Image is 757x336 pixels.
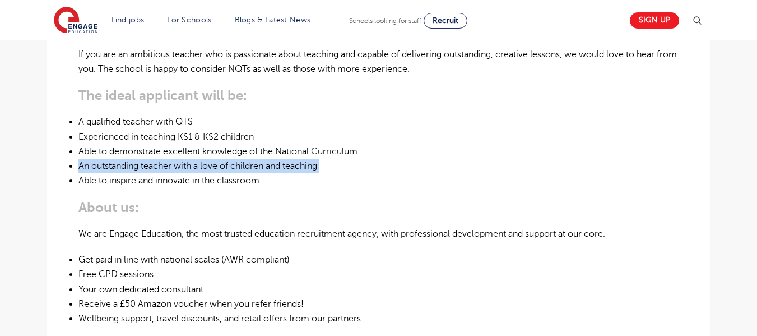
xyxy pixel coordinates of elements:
[78,88,247,103] strong: The ideal applicant will be:
[112,16,145,24] a: Find jobs
[78,159,679,173] li: An outstanding teacher with a love of children and teaching
[433,16,458,25] span: Recruit
[54,7,97,35] img: Engage Education
[78,311,679,326] li: Wellbeing support, travel discounts, and retail offers from our partners
[78,297,679,311] li: Receive a £50 Amazon voucher when you refer friends!
[349,17,421,25] span: Schools looking for staff
[78,282,679,297] li: Your own dedicated consultant
[424,13,467,29] a: Recruit
[78,252,679,267] li: Get paid in line with national scales (AWR compliant)
[235,16,311,24] a: Blogs & Latest News
[167,16,211,24] a: For Schools
[78,130,679,144] li: Experienced in teaching KS1 & KS2 children
[78,114,679,129] li: A qualified teacher with QTS
[78,47,679,77] p: If you are an ambitious teacher who is passionate about teaching and capable of delivering outsta...
[78,200,139,215] strong: About us:
[78,227,679,241] p: We are Engage Education, the most trusted education recruitment agency, with professional develop...
[78,144,679,159] li: Able to demonstrate excellent knowledge of the National Curriculum
[78,267,679,282] li: Free CPD sessions
[78,173,679,188] li: Able to inspire and innovate in the classroom
[630,12,679,29] a: Sign up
